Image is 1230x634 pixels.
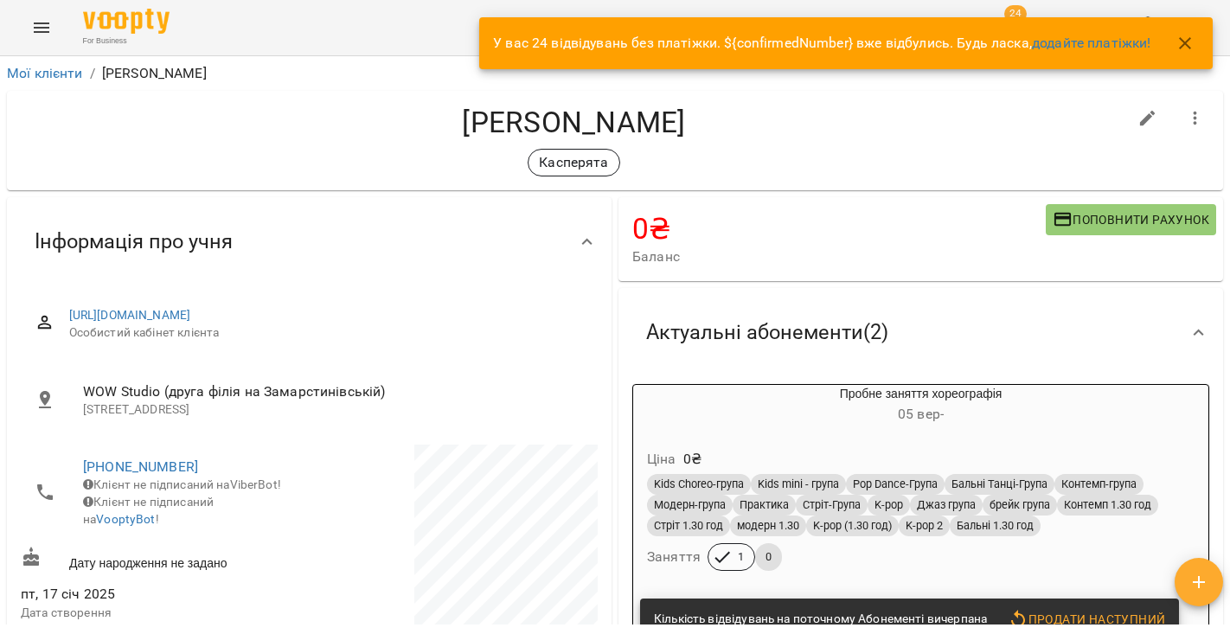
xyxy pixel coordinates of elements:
p: 0 ₴ [683,449,701,470]
div: Касперята [528,149,619,176]
nav: breadcrumb [7,63,1223,84]
a: Мої клієнти [7,65,83,81]
span: Практика [733,497,796,513]
h4: [PERSON_NAME] [21,105,1127,140]
span: Модерн-група [647,497,733,513]
h6: Ціна [647,447,676,471]
span: K-pop [868,497,910,513]
a: VooptyBot [96,512,155,526]
span: пт, 17 січ 2025 [21,584,306,605]
span: Стріт 1.30 год [647,518,730,534]
span: Баланс [632,247,1046,267]
span: Джаз група [910,497,983,513]
span: Особистий кабінет клієнта [69,324,584,342]
span: Pop Dance-Група [846,477,945,492]
span: K-pop (1.30 год) [806,518,899,534]
span: 0 [755,549,782,565]
span: Клієнт не підписаний на ViberBot! [83,477,281,491]
div: Інформація про учня [7,197,612,286]
a: [PHONE_NUMBER] [83,458,198,475]
div: Актуальні абонементи(2) [618,288,1223,377]
span: K-pop 2 [899,518,950,534]
a: [URL][DOMAIN_NAME] [69,308,191,322]
span: WOW Studio (друга філія на Замарстинівській) [83,381,584,402]
h6: Заняття [647,545,701,569]
p: Дата створення [21,605,306,622]
button: Поповнити рахунок [1046,204,1216,235]
span: Продати наступний [1008,609,1165,630]
span: Стріт-Група [796,497,868,513]
div: Пробне заняття хореографія [633,385,1208,426]
span: Клієнт не підписаний на ! [83,495,214,526]
p: Касперята [539,152,608,173]
span: Актуальні абонементи ( 2 ) [646,319,888,346]
span: брейк група [983,497,1057,513]
p: [PERSON_NAME] [102,63,207,84]
span: For Business [83,35,170,47]
p: У вас 24 відвідувань без платіжки. ${confirmedNumber} вже відбулись. Будь ласка, [493,33,1150,54]
span: Бальні 1.30 год [950,518,1041,534]
img: Voopty Logo [83,9,170,34]
p: [STREET_ADDRESS] [83,401,584,419]
span: Kids mini - група [751,477,846,492]
span: Контемп 1.30 год [1057,497,1158,513]
a: додайте платіжки! [1032,35,1151,51]
span: Контемп-група [1054,477,1144,492]
div: Дату народження не задано [17,543,310,575]
span: Бальні Танці-Група [945,477,1054,492]
span: 1 [727,549,754,565]
span: Інформація про учня [35,228,233,255]
button: Menu [21,7,62,48]
span: Поповнити рахунок [1053,209,1209,230]
span: 05 вер - [898,406,944,422]
span: модерн 1.30 [730,518,806,534]
span: Kids Choreo-група [647,477,751,492]
span: 24 [1004,5,1027,22]
li: / [90,63,95,84]
button: Пробне заняття хореографія05 вер- Ціна0₴Kids Choreo-групаKids mini - групаPop Dance-ГрупаБальні Т... [633,385,1208,592]
h4: 0 ₴ [632,211,1046,247]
